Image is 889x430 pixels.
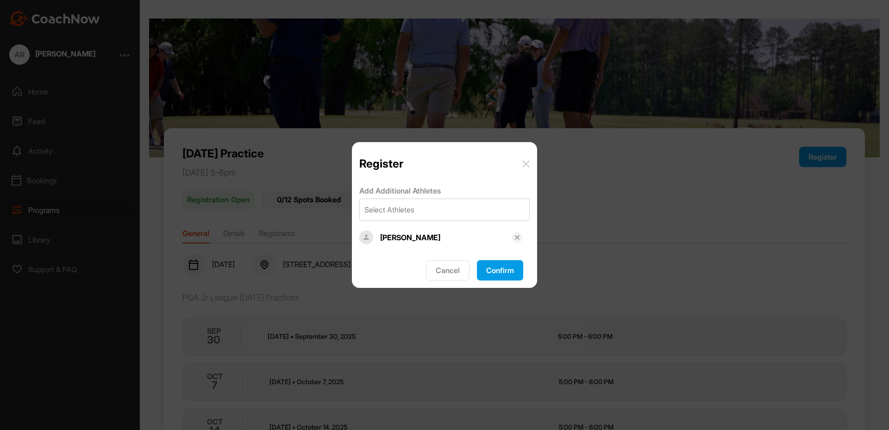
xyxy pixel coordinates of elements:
img: svg+xml;base64,PHN2ZyB3aWR0aD0iMTYiIGhlaWdodD0iMTYiIHZpZXdCb3g9IjAgMCAxNiAxNiIgZmlsbD0ibm9uZSIgeG... [513,234,521,241]
p: Register [359,157,403,170]
button: Confirm [477,260,523,280]
img: envelope [522,160,530,168]
button: Cancel [426,260,470,280]
img: Profile picture [359,231,373,244]
div: Select Athletes [364,204,414,215]
div: [PERSON_NAME] [380,232,512,243]
span: Add Additional Athletes [359,186,441,196]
